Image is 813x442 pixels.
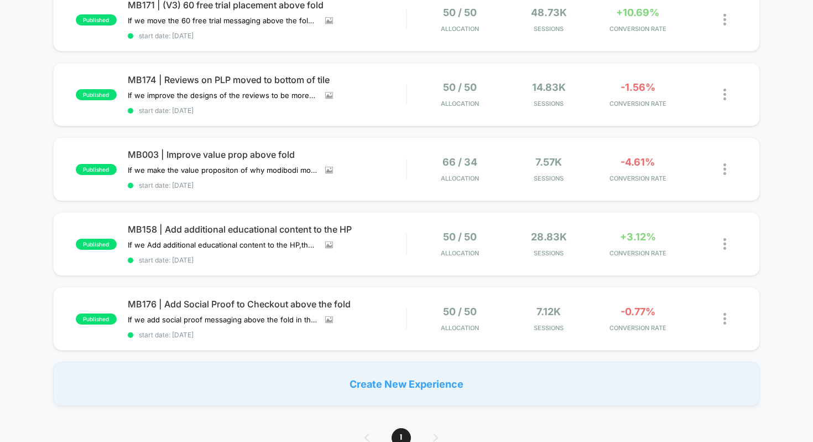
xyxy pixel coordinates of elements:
[531,231,567,243] span: 28.83k
[532,81,566,93] span: 14.83k
[723,238,726,250] img: close
[596,25,680,33] span: CONVERSION RATE
[443,306,477,317] span: 50 / 50
[443,7,477,18] span: 50 / 50
[723,313,726,325] img: close
[441,100,479,107] span: Allocation
[76,313,117,325] span: published
[441,25,479,33] span: Allocation
[128,149,406,160] span: MB003 | Improve value prop above fold
[507,174,591,182] span: Sessions
[128,331,406,339] span: start date: [DATE]
[442,156,477,168] span: 66 / 34
[616,7,659,18] span: +10.69%
[531,7,567,18] span: 48.73k
[128,256,406,264] span: start date: [DATE]
[76,14,117,25] span: published
[443,81,477,93] span: 50 / 50
[128,91,317,100] span: If we improve the designs of the reviews to be more visible and credible,then conversions will in...
[128,299,406,310] span: MB176 | Add Social Proof to Checkout above the fold
[723,89,726,100] img: close
[596,174,680,182] span: CONVERSION RATE
[723,163,726,175] img: close
[128,16,317,25] span: If we move the 60 free trial messaging above the fold for mobile,then conversions will increase,b...
[443,231,477,243] span: 50 / 50
[621,306,655,317] span: -0.77%
[76,239,117,250] span: published
[507,249,591,257] span: Sessions
[723,14,726,25] img: close
[76,164,117,175] span: published
[536,306,561,317] span: 7.12k
[596,249,680,257] span: CONVERSION RATE
[596,324,680,332] span: CONVERSION RATE
[128,315,317,324] span: If we add social proof messaging above the fold in the checkout,then conversions will increase,be...
[507,25,591,33] span: Sessions
[53,362,760,406] div: Create New Experience
[441,249,479,257] span: Allocation
[535,156,562,168] span: 7.57k
[128,106,406,115] span: start date: [DATE]
[441,324,479,332] span: Allocation
[507,100,591,107] span: Sessions
[128,32,406,40] span: start date: [DATE]
[441,174,479,182] span: Allocation
[128,224,406,235] span: MB158 | Add additional educational content to the HP
[621,81,655,93] span: -1.56%
[76,89,117,100] span: published
[128,181,406,189] span: start date: [DATE]
[596,100,680,107] span: CONVERSION RATE
[620,231,656,243] span: +3.12%
[507,324,591,332] span: Sessions
[621,156,655,168] span: -4.61%
[128,166,317,174] span: If we make the value propositon of why modibodi more clear above the fold,then conversions will i...
[128,74,406,85] span: MB174 | Reviews on PLP moved to bottom of tile
[128,240,317,249] span: If we Add additional educational content to the HP,then CTR will increase,because visitors are be...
